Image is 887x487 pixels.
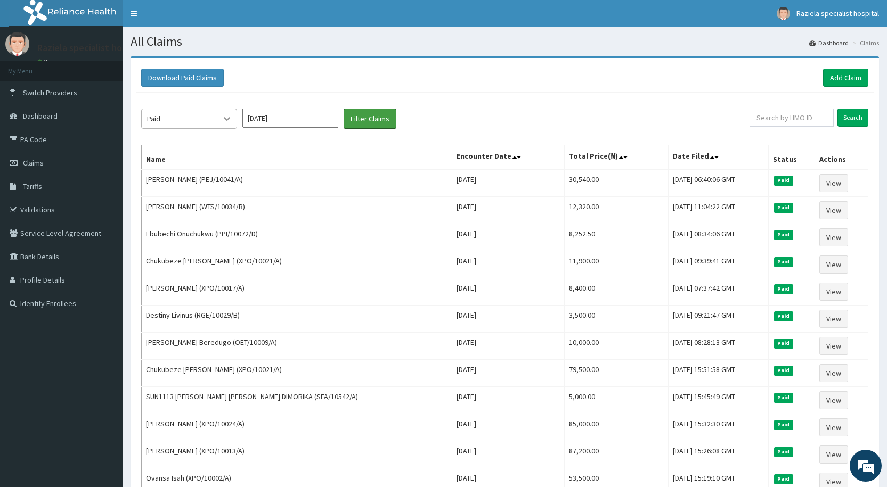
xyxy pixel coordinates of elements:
[774,366,793,375] span: Paid
[819,174,848,192] a: View
[668,278,768,306] td: [DATE] 07:37:42 GMT
[147,113,160,124] div: Paid
[774,203,793,212] span: Paid
[668,387,768,414] td: [DATE] 15:45:49 GMT
[774,284,793,294] span: Paid
[819,255,848,274] a: View
[142,197,452,224] td: [PERSON_NAME] (WTS/10034/B)
[668,306,768,333] td: [DATE] 09:21:47 GMT
[142,414,452,441] td: [PERSON_NAME] (XPO/10024/A)
[55,60,179,73] div: Chat with us now
[668,441,768,468] td: [DATE] 15:26:08 GMT
[774,393,793,402] span: Paid
[850,38,879,47] li: Claims
[62,134,147,242] span: We're online!
[142,278,452,306] td: [PERSON_NAME] (XPO/10017/A)
[668,251,768,278] td: [DATE] 09:39:41 GMT
[564,333,668,360] td: 10,000.00
[344,109,396,129] button: Filter Claims
[819,310,848,328] a: View
[452,387,564,414] td: [DATE]
[668,360,768,387] td: [DATE] 15:51:58 GMT
[774,420,793,430] span: Paid
[815,145,868,170] th: Actions
[452,333,564,360] td: [DATE]
[564,414,668,441] td: 85,000.00
[564,145,668,170] th: Total Price(₦)
[774,230,793,240] span: Paid
[774,257,793,267] span: Paid
[142,306,452,333] td: Destiny Livinus (RGE/10029/B)
[23,111,58,121] span: Dashboard
[668,169,768,197] td: [DATE] 06:40:06 GMT
[142,251,452,278] td: Chukubeze [PERSON_NAME] (XPO/10021/A)
[452,251,564,278] td: [DATE]
[37,58,63,65] a: Online
[564,441,668,468] td: 87,200.00
[452,197,564,224] td: [DATE]
[23,181,42,191] span: Tariffs
[819,283,848,301] a: View
[564,306,668,333] td: 3,500.00
[837,109,868,127] input: Search
[564,387,668,414] td: 5,000.00
[819,201,848,219] a: View
[242,109,338,128] input: Select Month and Year
[452,224,564,251] td: [DATE]
[819,418,848,436] a: View
[141,69,224,87] button: Download Paid Claims
[452,278,564,306] td: [DATE]
[142,360,452,387] td: Chukubeze [PERSON_NAME] (XPO/10021/A)
[142,145,452,170] th: Name
[5,32,29,56] img: User Image
[452,360,564,387] td: [DATE]
[142,169,452,197] td: [PERSON_NAME] (PEJ/10041/A)
[564,360,668,387] td: 79,500.00
[37,43,145,53] p: Raziela specialist hospital
[809,38,849,47] a: Dashboard
[564,251,668,278] td: 11,900.00
[20,53,43,80] img: d_794563401_company_1708531726252_794563401
[23,88,77,97] span: Switch Providers
[750,109,834,127] input: Search by HMO ID
[796,9,879,18] span: Raziela specialist hospital
[774,474,793,484] span: Paid
[142,387,452,414] td: SUN1113 [PERSON_NAME] [PERSON_NAME] DIMOBIKA (SFA/10542/A)
[819,337,848,355] a: View
[175,5,200,31] div: Minimize live chat window
[774,447,793,457] span: Paid
[452,306,564,333] td: [DATE]
[452,169,564,197] td: [DATE]
[564,169,668,197] td: 30,540.00
[819,391,848,409] a: View
[668,145,768,170] th: Date Filed
[819,364,848,382] a: View
[668,414,768,441] td: [DATE] 15:32:30 GMT
[774,176,793,185] span: Paid
[668,197,768,224] td: [DATE] 11:04:22 GMT
[777,7,790,20] img: User Image
[5,291,203,328] textarea: Type your message and hit 'Enter'
[452,441,564,468] td: [DATE]
[774,339,793,348] span: Paid
[774,311,793,321] span: Paid
[142,224,452,251] td: Ebubechi Onuchukwu (PPI/10072/D)
[819,228,848,246] a: View
[668,224,768,251] td: [DATE] 08:34:06 GMT
[23,158,44,168] span: Claims
[668,333,768,360] td: [DATE] 08:28:13 GMT
[823,69,868,87] a: Add Claim
[142,441,452,468] td: [PERSON_NAME] (XPO/10013/A)
[564,224,668,251] td: 8,252.50
[452,145,564,170] th: Encounter Date
[769,145,815,170] th: Status
[142,333,452,360] td: [PERSON_NAME] Beredugo (OET/10009/A)
[131,35,879,48] h1: All Claims
[564,197,668,224] td: 12,320.00
[564,278,668,306] td: 8,400.00
[819,445,848,464] a: View
[452,414,564,441] td: [DATE]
